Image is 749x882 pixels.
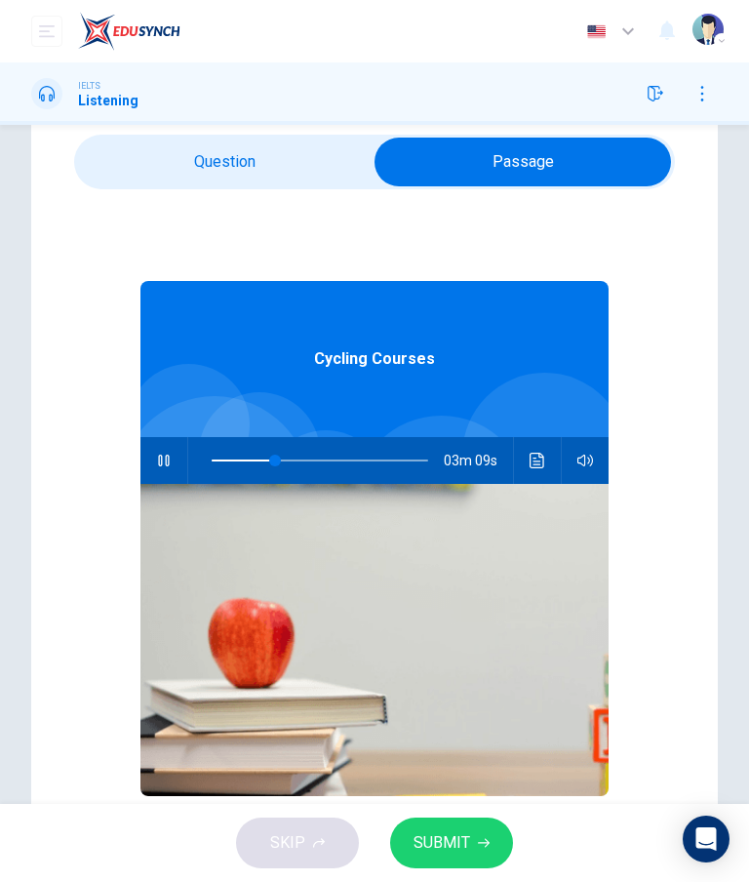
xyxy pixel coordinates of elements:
img: Profile picture [692,14,724,45]
h1: Listening [78,93,138,108]
button: Click to see the audio transcription [522,437,553,484]
button: open mobile menu [31,16,62,47]
div: Open Intercom Messenger [683,816,729,862]
img: EduSynch logo [78,12,180,51]
img: en [584,24,609,39]
img: Cycling Courses [140,484,609,796]
span: IELTS [78,79,100,93]
button: SUBMIT [390,818,513,868]
span: Cycling Courses [314,347,435,371]
span: SUBMIT [414,829,470,857]
span: 03m 09s [444,437,513,484]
